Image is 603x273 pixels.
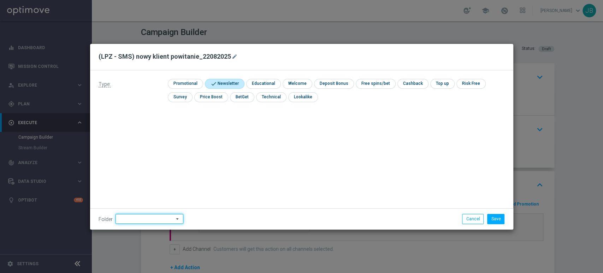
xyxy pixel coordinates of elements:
span: Type: [99,81,111,87]
i: arrow_drop_down [174,214,181,223]
button: Cancel [462,214,484,224]
button: Save [487,214,504,224]
h2: (LPZ - SMS) nowy klient powitanie_22082025 [99,52,231,61]
button: mode_edit [231,52,240,61]
i: mode_edit [232,54,237,59]
label: Folder [99,216,113,222]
